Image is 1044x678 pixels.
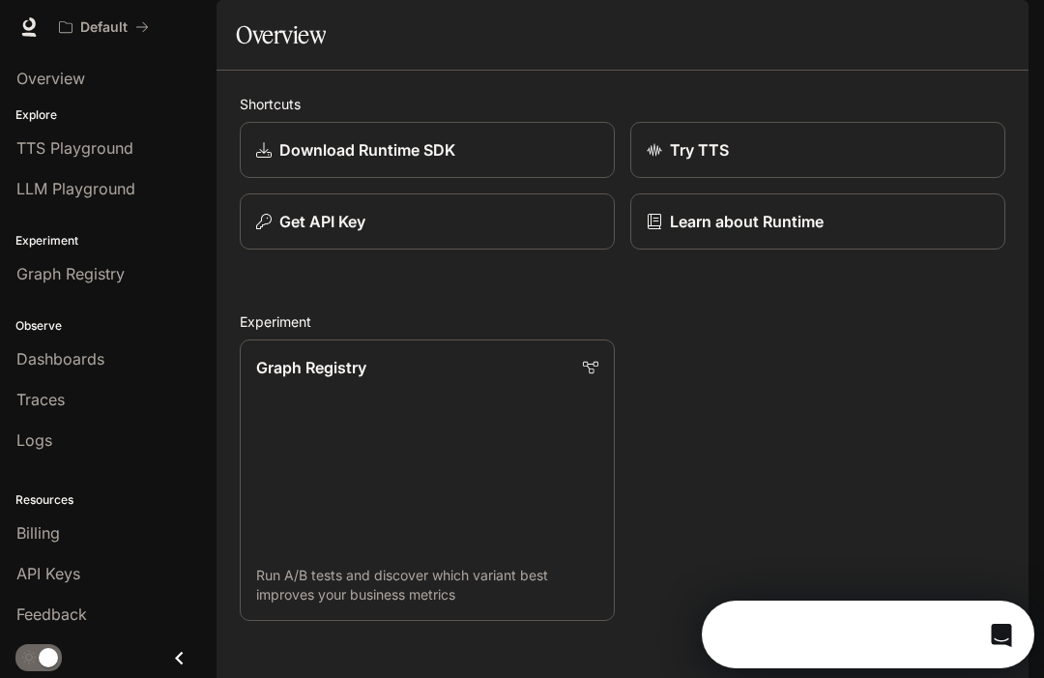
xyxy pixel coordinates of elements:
div: Need help? [20,16,277,32]
h2: Shortcuts [240,94,1005,114]
p: Download Runtime SDK [279,138,455,162]
a: Try TTS [630,122,1005,178]
iframe: Intercom live chat discovery launcher [702,601,1034,668]
p: Try TTS [670,138,729,162]
p: Default [80,19,128,36]
p: Learn about Runtime [670,210,824,233]
iframe: Intercom live chat [978,612,1025,659]
h2: Experiment [240,311,1005,332]
p: Run A/B tests and discover which variant best improves your business metrics [256,566,598,604]
p: Graph Registry [256,356,366,379]
a: Learn about Runtime [630,193,1005,250]
h1: Overview [236,15,326,54]
a: Graph RegistryRun A/B tests and discover which variant best improves your business metrics [240,339,615,621]
p: Get API Key [279,210,365,233]
div: The team typically replies in under 3h [20,32,277,52]
a: Download Runtime SDK [240,122,615,178]
button: All workspaces [50,8,158,46]
button: Get API Key [240,193,615,250]
div: Open Intercom Messenger [8,8,334,61]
